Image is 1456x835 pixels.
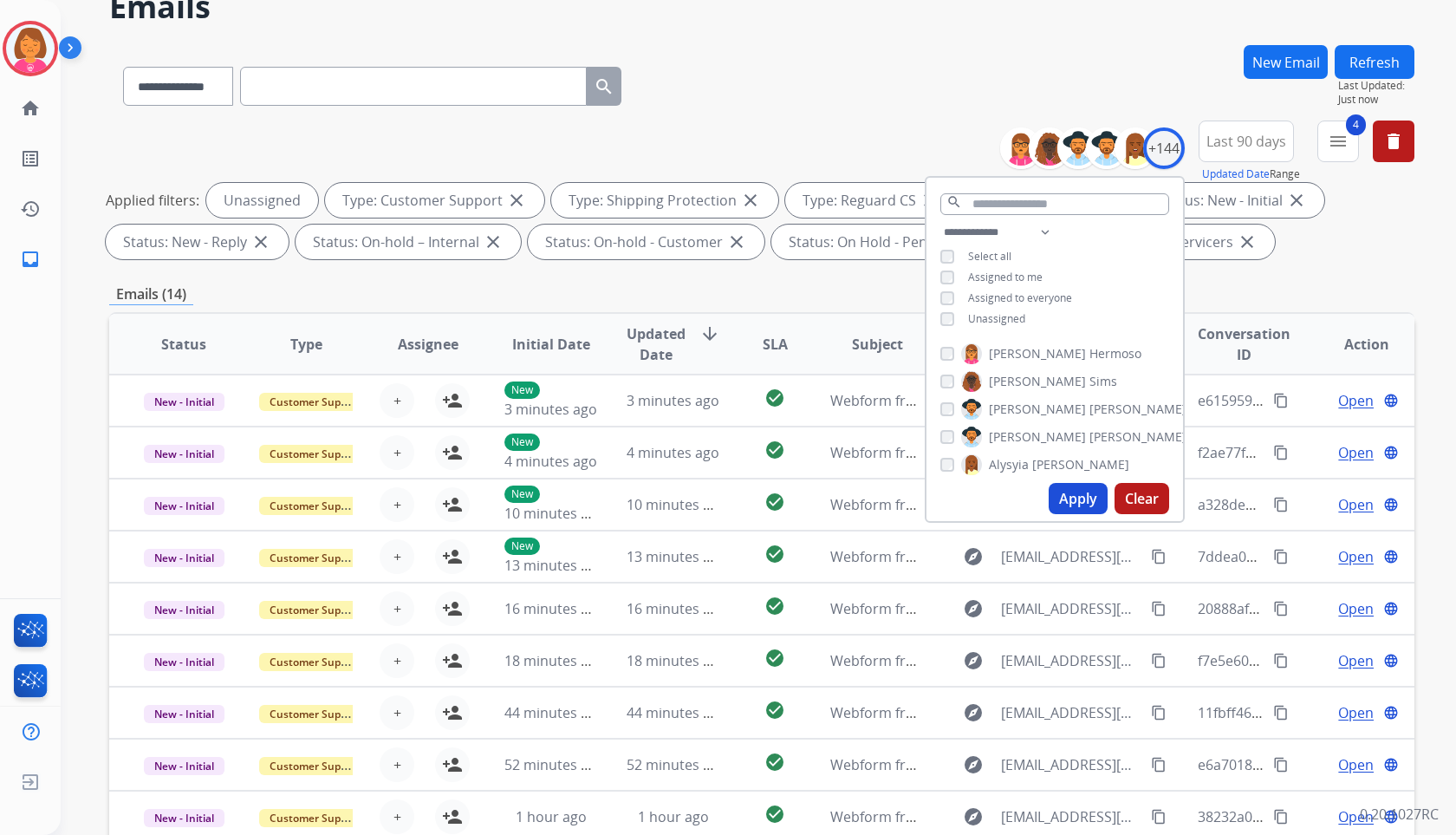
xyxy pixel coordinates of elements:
[20,249,41,270] mat-icon: inbox
[1237,232,1258,252] mat-icon: close
[1089,373,1117,390] span: Sims
[1338,93,1414,107] span: Just now
[380,643,414,678] button: +
[989,428,1086,446] span: [PERSON_NAME]
[442,442,463,463] mat-icon: person_add
[144,549,224,567] span: New - Initial
[398,334,458,355] span: Assignee
[380,539,414,574] button: +
[259,445,372,463] span: Customer Support
[20,98,41,119] mat-icon: home
[627,547,727,566] span: 13 minutes ago
[393,598,401,619] span: +
[1273,705,1289,721] mat-icon: content_copy
[106,190,199,211] p: Applied filters:
[1338,442,1374,463] span: Open
[442,702,463,723] mat-icon: person_add
[393,494,401,515] span: +
[1001,598,1141,619] span: [EMAIL_ADDRESS][DOMAIN_NAME]
[1089,428,1186,446] span: [PERSON_NAME]
[963,650,984,671] mat-icon: explore
[259,549,372,567] span: Customer Support
[325,183,544,218] div: Type: Customer Support
[6,24,55,73] img: avatar
[380,695,414,730] button: +
[1049,483,1108,514] button: Apply
[1244,45,1328,79] button: New Email
[830,807,1223,826] span: Webform from [EMAIL_ADDRESS][DOMAIN_NAME] on [DATE]
[627,755,727,774] span: 52 minutes ago
[1317,121,1359,162] button: 4
[1338,702,1374,723] span: Open
[516,807,587,826] span: 1 hour ago
[393,754,401,775] span: +
[963,598,984,619] mat-icon: explore
[830,651,1223,670] span: Webform from [EMAIL_ADDRESS][DOMAIN_NAME] on [DATE]
[627,323,686,365] span: Updated Date
[1273,757,1289,773] mat-icon: content_copy
[830,391,1223,410] span: Webform from [EMAIL_ADDRESS][DOMAIN_NAME] on [DATE]
[1383,653,1399,669] mat-icon: language
[764,440,785,460] mat-icon: check_circle
[1338,598,1374,619] span: Open
[106,225,289,259] div: Status: New - Reply
[250,232,271,252] mat-icon: close
[380,591,414,626] button: +
[1032,456,1129,473] span: [PERSON_NAME]
[1206,138,1286,145] span: Last 90 days
[627,443,719,462] span: 4 minutes ago
[627,495,727,514] span: 10 minutes ago
[1198,703,1453,722] span: 11fbff46-af1b-48ab-990d-7a705b0320f4
[504,434,540,451] p: New
[442,806,463,827] mat-icon: person_add
[1202,166,1300,181] span: Range
[551,183,778,218] div: Type: Shipping Protection
[442,546,463,567] mat-icon: person_add
[504,599,605,618] span: 16 minutes ago
[1338,650,1374,671] span: Open
[161,334,206,355] span: Status
[259,653,372,671] span: Customer Support
[504,651,605,670] span: 18 minutes ago
[963,702,984,723] mat-icon: explore
[627,599,727,618] span: 16 minutes ago
[1151,809,1167,825] mat-icon: content_copy
[483,232,504,252] mat-icon: close
[1383,549,1399,564] mat-icon: language
[1151,549,1167,564] mat-icon: content_copy
[504,504,605,523] span: 10 minutes ago
[1001,650,1141,671] span: [EMAIL_ADDRESS][DOMAIN_NAME]
[594,76,614,97] mat-icon: search
[830,443,1223,462] span: Webform from [EMAIL_ADDRESS][DOMAIN_NAME] on [DATE]
[764,544,785,564] mat-icon: check_circle
[512,334,590,355] span: Initial Date
[852,334,903,355] span: Subject
[968,311,1025,326] span: Unassigned
[764,804,785,825] mat-icon: check_circle
[1001,546,1141,567] span: [EMAIL_ADDRESS][DOMAIN_NAME]
[1273,601,1289,616] mat-icon: content_copy
[771,225,1036,259] div: Status: On Hold - Pending Parts
[144,497,224,515] span: New - Initial
[144,653,224,671] span: New - Initial
[963,806,984,827] mat-icon: explore
[144,705,224,723] span: New - Initial
[144,393,224,411] span: New - Initial
[144,757,224,775] span: New - Initial
[830,495,1223,514] span: Webform from [EMAIL_ADDRESS][DOMAIN_NAME] on [DATE]
[764,492,785,512] mat-icon: check_circle
[968,249,1011,264] span: Select all
[1383,445,1399,460] mat-icon: language
[144,445,224,463] span: New - Initial
[259,809,372,827] span: Customer Support
[785,183,958,218] div: Type: Reguard CS
[504,452,597,471] span: 4 minutes ago
[144,601,224,619] span: New - Initial
[1383,757,1399,773] mat-icon: language
[1141,183,1324,218] div: Status: New - Initial
[627,651,727,670] span: 18 minutes ago
[1273,549,1289,564] mat-icon: content_copy
[380,487,414,522] button: +
[442,650,463,671] mat-icon: person_add
[1383,497,1399,512] mat-icon: language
